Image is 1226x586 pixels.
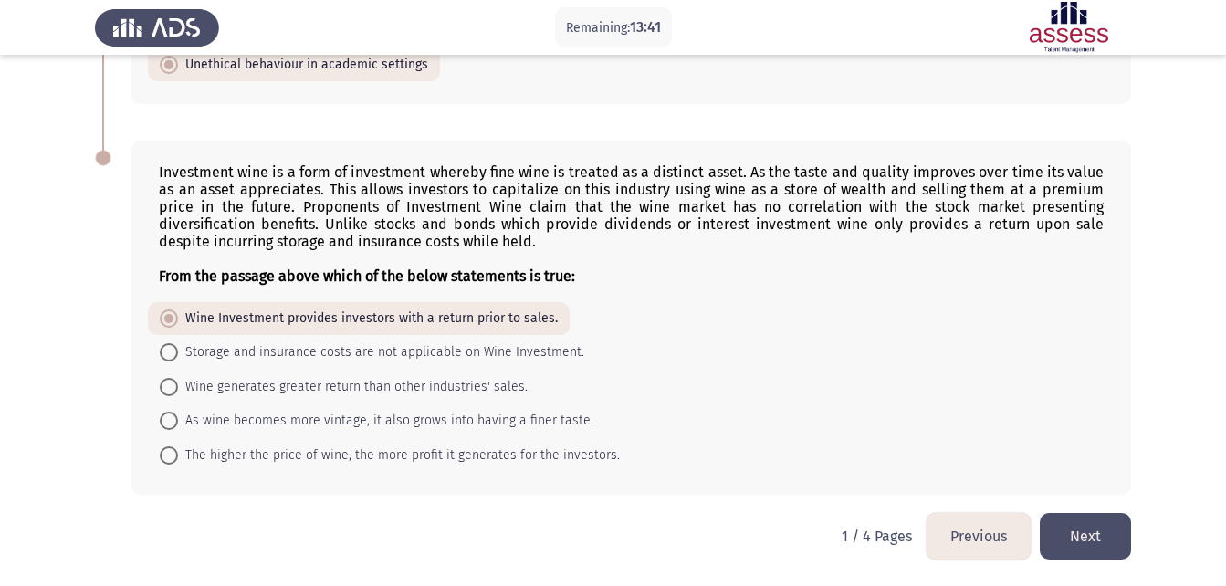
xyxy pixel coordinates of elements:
span: Wine Investment provides investors with a return prior to sales. [178,308,558,330]
span: Storage and insurance costs are not applicable on Wine Investment. [178,341,584,363]
div: Investment wine is a form of investment whereby fine wine is treated as a distinct asset. As the ... [159,163,1104,285]
img: Assess Talent Management logo [95,2,219,53]
span: Unethical behaviour in academic settings [178,54,428,76]
b: From the passage above which of the below statements is true: [159,267,575,285]
span: The higher the price of wine, the more profit it generates for the investors. [178,445,620,466]
p: Remaining: [566,16,661,39]
span: Wine generates greater return than other industries' sales. [178,376,528,398]
img: Assessment logo of ASSESS English Language Assessment (3 Module) (Ad - IB) [1007,2,1131,53]
p: 1 / 4 Pages [842,528,912,545]
span: 13:41 [630,18,661,36]
button: load next page [1040,513,1131,560]
span: As wine becomes more vintage, it also grows into having a finer taste. [178,410,593,432]
button: load previous page [927,513,1031,560]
